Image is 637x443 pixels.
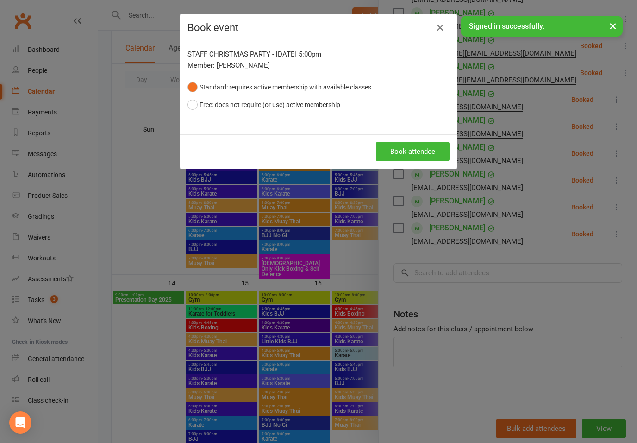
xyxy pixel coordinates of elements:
div: STAFF CHRISTMAS PARTY - [DATE] 5:00pm Member: [PERSON_NAME] [187,49,450,71]
h4: Book event [187,22,450,33]
div: Open Intercom Messenger [9,411,31,434]
button: Close [433,20,448,35]
button: Standard: requires active membership with available classes [187,78,371,96]
button: Book attendee [376,142,450,161]
button: Free: does not require (or use) active membership [187,96,340,114]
